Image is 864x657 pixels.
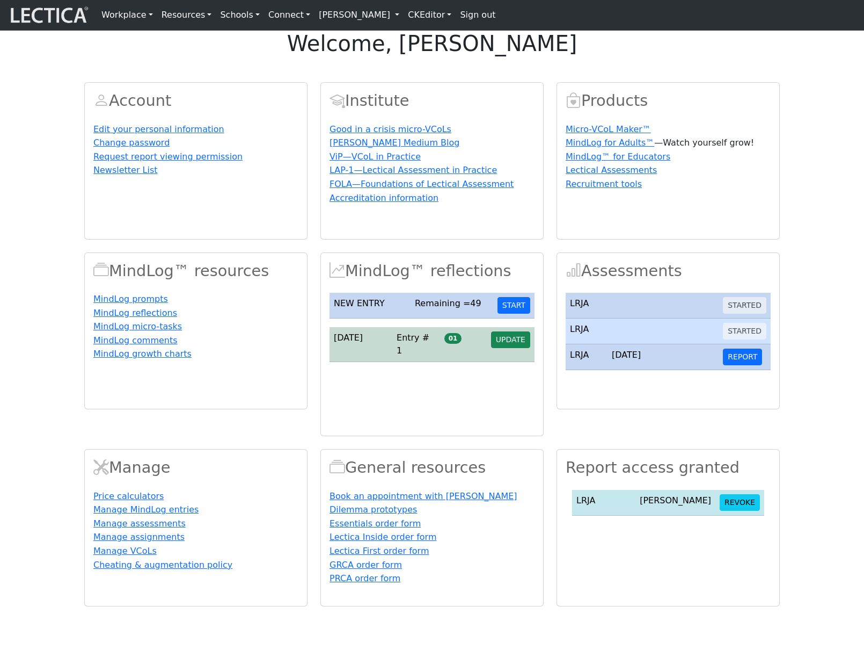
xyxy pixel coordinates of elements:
button: REVOKE [720,494,760,511]
a: MindLog for Adults™ [566,138,654,148]
a: Recruitment tools [566,179,642,189]
div: [PERSON_NAME] [640,494,711,507]
a: Newsletter List [93,165,158,175]
a: ViP—VCoL in Practice [330,151,421,162]
a: Lectica First order form [330,546,429,556]
button: START [497,297,530,314]
h2: Institute [330,91,534,110]
span: MindLog™ resources [93,262,109,280]
a: Lectica Inside order form [330,532,436,542]
a: Manage assignments [93,532,185,542]
span: [DATE] [334,333,363,343]
a: LAP-1—Lectical Assessment in Practice [330,165,497,175]
h2: MindLog™ resources [93,262,298,280]
button: REPORT [723,349,762,365]
p: —Watch yourself grow! [566,136,771,149]
a: MindLog micro-tasks [93,321,182,331]
td: LRJA [572,490,635,516]
h2: Products [566,91,771,110]
a: MindLog™ for Educators [566,151,670,162]
td: NEW ENTRY [330,293,411,319]
h2: General resources [330,458,534,477]
span: [DATE] [612,350,641,360]
span: Account [330,91,345,110]
span: 01 [444,333,462,344]
a: GRCA order form [330,560,402,570]
span: MindLog [330,262,345,280]
span: Account [93,91,109,110]
h2: Report access granted [566,458,771,477]
a: Manage MindLog entries [93,504,199,515]
a: Connect [264,4,314,26]
h2: Manage [93,458,298,477]
a: Manage assessments [93,518,186,529]
a: Request report viewing permission [93,151,243,162]
a: Change password [93,138,170,148]
span: Manage [93,458,109,476]
td: Remaining = [411,293,493,319]
a: Cheating & augmentation policy [93,560,232,570]
img: lecticalive [8,5,89,25]
a: Micro-VCoL Maker™ [566,124,651,134]
td: LRJA [566,344,607,370]
span: Resources [330,458,345,476]
td: LRJA [566,293,607,319]
a: Schools [216,4,264,26]
h2: MindLog™ reflections [330,262,534,280]
span: Assessments [566,262,581,280]
span: Products [566,91,581,110]
a: MindLog prompts [93,294,168,304]
a: Sign out [456,4,500,26]
a: [PERSON_NAME] [314,4,404,26]
a: Workplace [97,4,157,26]
span: UPDATE [496,335,525,344]
a: MindLog comments [93,335,178,345]
a: Essentials order form [330,518,421,529]
span: 49 [470,298,481,308]
a: Lectical Assessments [566,165,657,175]
button: UPDATE [491,331,530,348]
td: LRJA [566,319,607,344]
a: Manage VCoLs [93,546,157,556]
a: CKEditor [404,4,456,26]
td: Entry # 1 [392,327,440,362]
h2: Assessments [566,262,771,280]
a: Accreditation information [330,193,438,203]
a: MindLog reflections [93,308,177,318]
a: PRCA order form [330,573,400,583]
h2: Account [93,91,298,110]
a: Book an appointment with [PERSON_NAME] [330,491,517,501]
a: Good in a crisis micro-VCoLs [330,124,451,134]
a: MindLog growth charts [93,349,192,359]
a: Dilemma prototypes [330,504,417,515]
a: Price calculators [93,491,164,501]
a: [PERSON_NAME] Medium Blog [330,138,459,148]
a: FOLA—Foundations of Lectical Assessment [330,179,514,189]
a: Resources [157,4,216,26]
a: Edit your personal information [93,124,224,134]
